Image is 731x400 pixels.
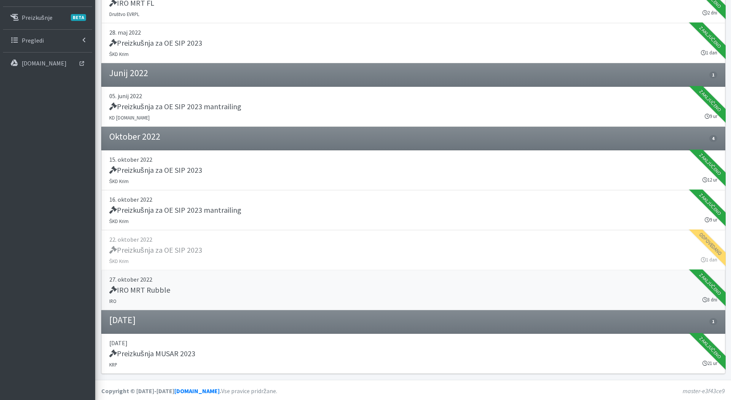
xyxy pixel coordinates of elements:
[101,87,725,127] a: 05. junij 2022 Preizkušnja za OE SIP 2023 mantrailing KD [DOMAIN_NAME] 9 ur Zaključeno
[109,258,129,264] small: ŠKD Krim
[109,206,241,215] h5: Preizkušnja za OE SIP 2023 mantrailing
[109,38,202,48] h5: Preizkušnja za OE SIP 2023
[709,135,717,142] span: 4
[101,150,725,190] a: 15. oktober 2022 Preizkušnja za OE SIP 2023 ŠKD Krim 12 ur Zaključeno
[109,102,241,111] h5: Preizkušnja za OE SIP 2023 mantrailing
[71,14,86,21] span: BETA
[109,178,129,184] small: ŠKD Krim
[709,318,717,325] span: 1
[109,362,117,368] small: KRP
[109,115,150,121] small: KD [DOMAIN_NAME]
[101,190,725,230] a: 16. oktober 2022 Preizkušnja za OE SIP 2023 mantrailing ŠKD Krim 9 ur Zaključeno
[22,14,53,21] p: Preizkušnje
[109,28,717,37] p: 28. maj 2022
[109,11,139,17] small: Društvo EVRPL
[709,72,717,78] span: 1
[109,315,136,326] h4: [DATE]
[22,37,44,44] p: Pregledi
[3,10,92,25] a: PreizkušnjeBETA
[109,338,717,347] p: [DATE]
[101,230,725,270] a: 22. oktober 2022 Preizkušnja za OE SIP 2023 ŠKD Krim 1 dan Odpovedano
[174,387,220,395] a: [DOMAIN_NAME]
[109,349,195,358] h5: Preizkušnja MUSAR 2023
[109,91,717,100] p: 05. junij 2022
[109,298,117,304] small: IRO
[101,334,725,374] a: [DATE] Preizkušnja MUSAR 2023 KRP 21 ur Zaključeno
[109,155,717,164] p: 15. oktober 2022
[101,270,725,310] a: 27. oktober 2022 IRO MRT Rubble IRO 3 dni Zaključeno
[22,59,67,67] p: [DOMAIN_NAME]
[683,387,725,395] em: master-e3f43ce9
[101,23,725,63] a: 28. maj 2022 Preizkušnja za OE SIP 2023 ŠKD Krim 1 dan Zaključeno
[109,275,717,284] p: 27. oktober 2022
[109,235,717,244] p: 22. oktober 2022
[109,245,202,255] h5: Preizkušnja za OE SIP 2023
[109,68,148,79] h4: Junij 2022
[109,166,202,175] h5: Preizkušnja za OE SIP 2023
[109,218,129,224] small: ŠKD Krim
[109,131,160,142] h4: Oktober 2022
[109,285,170,295] h5: IRO MRT Rubble
[101,387,221,395] strong: Copyright © [DATE]-[DATE] .
[3,33,92,48] a: Pregledi
[3,56,92,71] a: [DOMAIN_NAME]
[109,195,717,204] p: 16. oktober 2022
[109,51,129,57] small: ŠKD Krim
